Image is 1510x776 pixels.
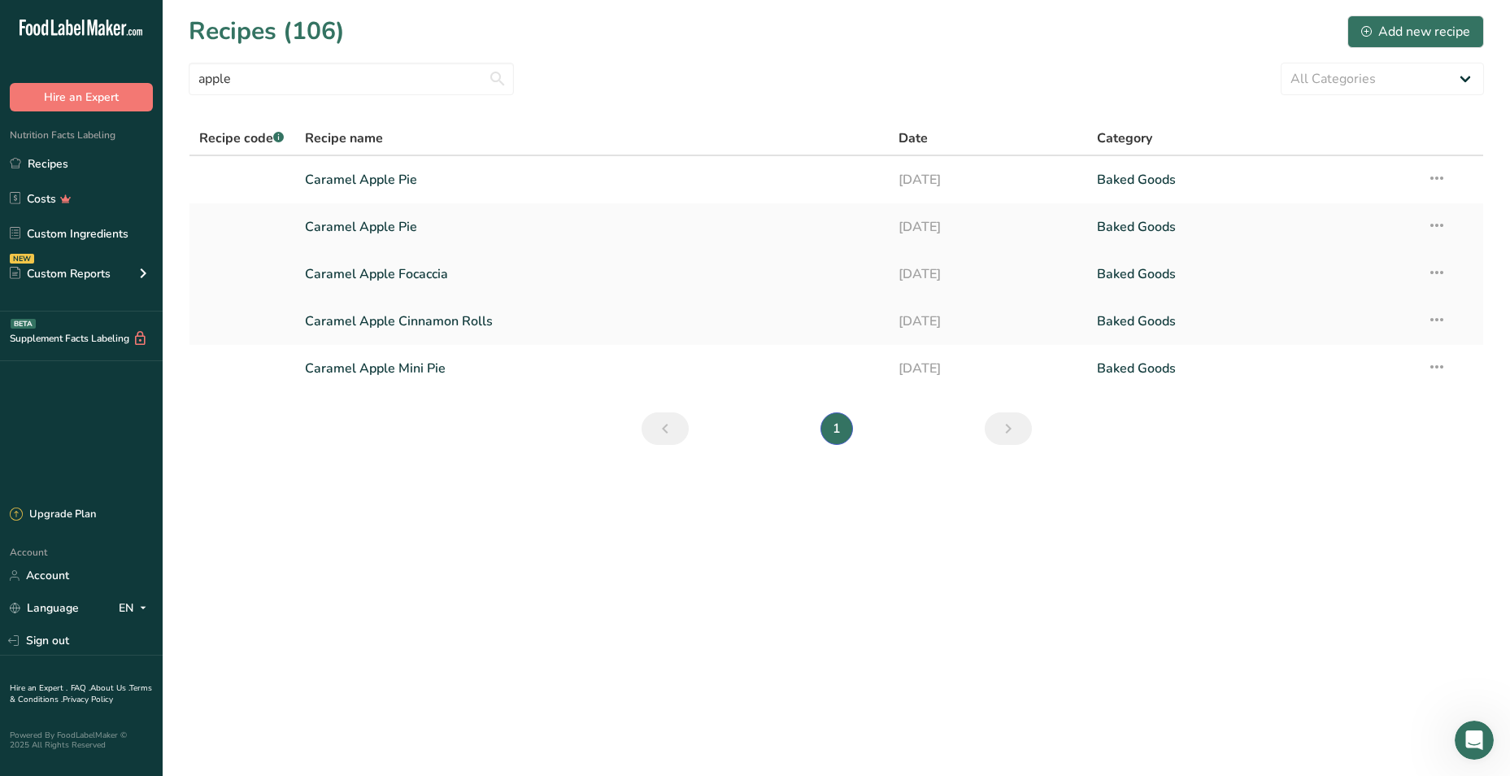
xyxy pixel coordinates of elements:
[1455,721,1494,760] iframe: Intercom live chat
[1097,163,1408,197] a: Baked Goods
[1361,22,1470,41] div: Add new recipe
[10,254,34,264] div: NEW
[10,507,96,523] div: Upgrade Plan
[10,682,67,694] a: Hire an Expert .
[71,682,90,694] a: FAQ .
[305,304,880,338] a: Caramel Apple Cinnamon Rolls
[11,319,36,329] div: BETA
[119,599,153,618] div: EN
[189,13,345,50] h1: Recipes (106)
[899,304,1077,338] a: [DATE]
[1097,129,1152,148] span: Category
[899,351,1077,386] a: [DATE]
[1097,257,1408,291] a: Baked Goods
[305,163,880,197] a: Caramel Apple Pie
[899,257,1077,291] a: [DATE]
[642,412,689,445] a: Previous page
[305,210,880,244] a: Caramel Apple Pie
[10,594,79,622] a: Language
[1097,304,1408,338] a: Baked Goods
[1097,210,1408,244] a: Baked Goods
[10,83,153,111] button: Hire an Expert
[63,694,113,705] a: Privacy Policy
[899,129,928,148] span: Date
[305,257,880,291] a: Caramel Apple Focaccia
[305,129,383,148] span: Recipe name
[90,682,129,694] a: About Us .
[10,730,153,750] div: Powered By FoodLabelMaker © 2025 All Rights Reserved
[199,129,284,147] span: Recipe code
[189,63,514,95] input: Search for recipe
[10,265,111,282] div: Custom Reports
[10,682,152,705] a: Terms & Conditions .
[899,163,1077,197] a: [DATE]
[305,351,880,386] a: Caramel Apple Mini Pie
[1097,351,1408,386] a: Baked Goods
[1347,15,1484,48] button: Add new recipe
[985,412,1032,445] a: Next page
[899,210,1077,244] a: [DATE]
